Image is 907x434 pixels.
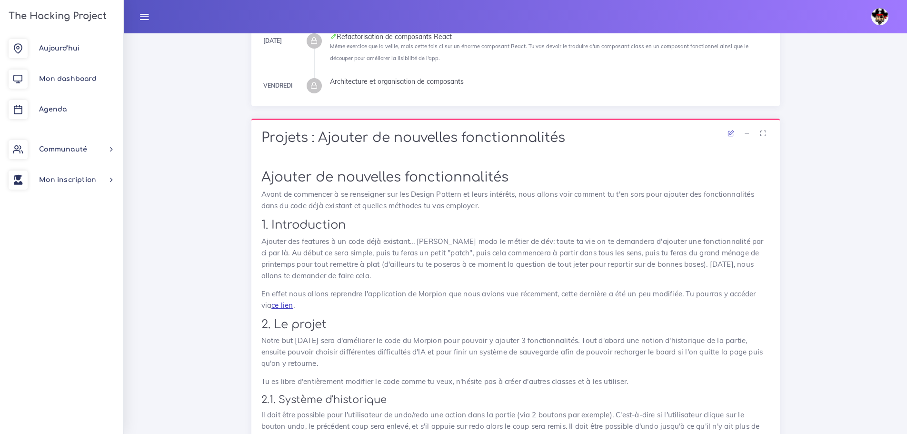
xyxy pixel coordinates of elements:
img: avatar [871,8,888,25]
a: ce lien [271,301,293,310]
h1: Ajouter de nouvelles fonctionnalités [261,170,770,186]
span: Agenda [39,106,67,113]
p: Avant de commencer à se renseigner sur les Design Pattern et leurs intérêts, nous allons voir com... [261,189,770,212]
h2: 1. Introduction [261,218,770,232]
p: En effet nous allons reprendre l'application de Morpion que nous avions vue récemment, cette dern... [261,288,770,311]
span: Communauté [39,146,87,153]
div: Refactorisation de composants React [330,33,770,40]
h2: 2. Le projet [261,318,770,332]
h3: The Hacking Project [6,11,107,21]
h1: Projets : Ajouter de nouvelles fonctionnalités [261,130,770,146]
span: Mon inscription [39,176,96,183]
div: [DATE] [263,36,282,46]
p: Notre but [DATE] sera d'améliorer le code du Morpion pour pouvoir y ajouter 3 fonctionnalités. To... [261,335,770,369]
span: Mon dashboard [39,75,97,82]
div: Architecture et organisation de composants [330,78,770,85]
p: Tu es libre d'entièrement modifier le code comme tu veux, n'hésite pas à créer d'autres classes e... [261,376,770,387]
p: Ajouter des features à un code déjà existant... [PERSON_NAME] modo le métier de dév: toute ta vie... [261,236,770,282]
div: Vendredi [263,81,292,91]
small: Même exercice que la veille, mais cette fois ci sur un énorme composant React. Tu vas devoir le t... [330,43,748,61]
span: Aujourd'hui [39,45,80,52]
h3: 2.1. Système d'historique [261,394,770,406]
